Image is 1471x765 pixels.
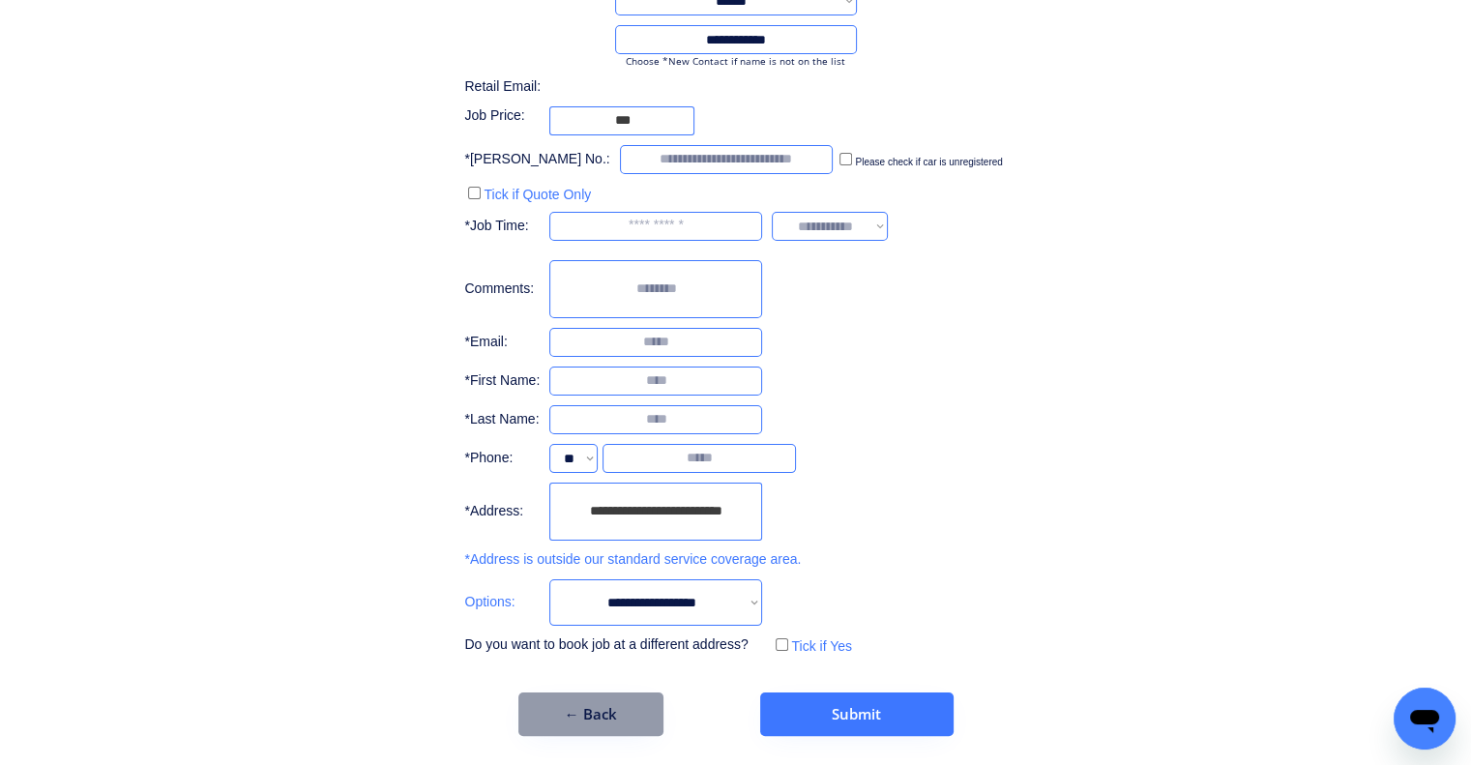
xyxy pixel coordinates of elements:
div: Retail Email: [464,77,561,97]
button: Submit [760,692,954,736]
div: *Last Name: [464,410,540,429]
button: ← Back [518,692,663,736]
label: Tick if Yes [791,638,852,654]
label: Please check if car is unregistered [855,157,1002,167]
div: Comments: [464,280,540,299]
div: *Address is outside our standard service coverage area. [464,550,801,570]
iframe: Button to launch messaging window [1394,688,1456,750]
div: *Email: [464,333,540,352]
div: *Phone: [464,449,540,468]
div: Choose *New Contact if name is not on the list [615,54,857,68]
div: Job Price: [464,106,540,126]
div: Do you want to book job at a different address? [464,635,762,655]
div: Options: [464,593,540,612]
div: *Job Time: [464,217,540,236]
div: *Address: [464,502,540,521]
div: *First Name: [464,371,540,391]
label: Tick if Quote Only [484,187,591,202]
div: *[PERSON_NAME] No.: [464,150,609,169]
